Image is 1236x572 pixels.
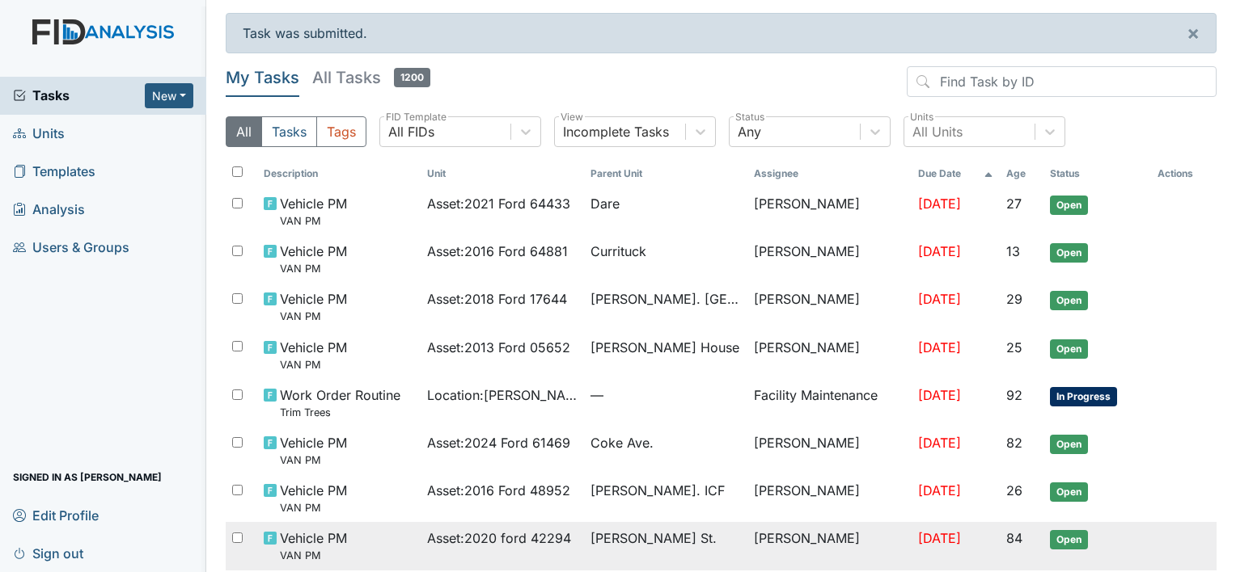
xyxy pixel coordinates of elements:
th: Toggle SortBy [1000,160,1043,187]
th: Toggle SortBy [584,160,747,187]
span: Open [1050,482,1088,502]
div: Incomplete Tasks [563,122,669,141]
button: × [1170,14,1216,53]
span: Open [1050,339,1088,359]
span: Vehicle PM VAN PM [280,242,347,276]
span: Asset : 2020 ford 42294 [427,528,571,548]
td: [PERSON_NAME] [747,331,911,379]
div: Type filter [226,116,366,147]
span: — [590,385,741,405]
td: [PERSON_NAME] [747,474,911,522]
span: [DATE] [918,196,961,212]
span: [DATE] [918,530,961,546]
div: All FIDs [388,122,434,141]
small: VAN PM [280,213,347,229]
h5: My Tasks [226,66,299,89]
span: Dare [590,194,620,213]
small: VAN PM [280,500,347,515]
span: Currituck [590,242,646,261]
th: Assignee [747,160,911,187]
span: [DATE] [918,291,961,307]
input: Find Task by ID [907,66,1217,97]
span: Units [13,121,65,146]
span: 82 [1006,435,1022,451]
th: Toggle SortBy [257,160,421,187]
span: Asset : 2024 Ford 61469 [427,433,570,452]
span: [DATE] [918,482,961,498]
span: Vehicle PM VAN PM [280,194,347,229]
span: Sign out [13,540,83,566]
a: Tasks [13,86,145,105]
span: Vehicle PM VAN PM [280,481,347,515]
span: × [1187,21,1200,44]
span: Users & Groups [13,235,129,260]
button: New [145,83,193,108]
span: Templates [13,159,95,184]
span: Analysis [13,197,85,222]
span: [DATE] [918,435,961,451]
span: Edit Profile [13,503,99,528]
span: Location : [PERSON_NAME] St. [427,385,578,405]
small: VAN PM [280,357,347,372]
input: Toggle All Rows Selected [232,166,243,177]
span: Vehicle PM VAN PM [280,433,347,468]
span: Signed in as [PERSON_NAME] [13,465,162,490]
button: Tags [316,116,366,147]
td: [PERSON_NAME] [747,283,911,330]
span: 1200 [394,68,430,87]
div: Task was submitted. [226,13,1217,53]
span: Asset : 2013 Ford 05652 [427,338,570,357]
h5: All Tasks [312,66,430,89]
button: All [226,116,262,147]
span: Coke Ave. [590,433,654,452]
span: [DATE] [918,339,961,355]
td: [PERSON_NAME] [747,235,911,283]
th: Toggle SortBy [1043,160,1151,187]
small: VAN PM [280,261,347,276]
span: 29 [1006,291,1022,307]
span: In Progress [1050,387,1117,406]
span: Open [1050,435,1088,454]
span: [PERSON_NAME]. ICF [590,481,725,500]
span: Vehicle PM VAN PM [280,528,347,563]
td: [PERSON_NAME] [747,187,911,235]
span: Asset : 2021 Ford 64433 [427,194,570,213]
span: 84 [1006,530,1022,546]
small: VAN PM [280,452,347,468]
td: [PERSON_NAME] [747,427,911,474]
small: VAN PM [280,309,347,324]
td: Facility Maintenance [747,379,911,427]
span: Asset : 2016 Ford 64881 [427,242,568,261]
th: Actions [1151,160,1217,187]
small: VAN PM [280,548,347,563]
span: Open [1050,530,1088,549]
span: [DATE] [918,387,961,403]
span: Open [1050,196,1088,215]
span: 27 [1006,196,1022,212]
small: Trim Trees [280,405,400,420]
span: 25 [1006,339,1022,355]
span: [PERSON_NAME] St. [590,528,717,548]
td: [PERSON_NAME] [747,522,911,570]
span: [PERSON_NAME]. [GEOGRAPHIC_DATA] [590,289,741,309]
span: Vehicle PM VAN PM [280,289,347,324]
span: Asset : 2016 Ford 48952 [427,481,570,500]
span: Asset : 2018 Ford 17644 [427,289,567,309]
span: Work Order Routine Trim Trees [280,385,400,420]
th: Toggle SortBy [421,160,584,187]
th: Toggle SortBy [912,160,1000,187]
span: Open [1050,291,1088,310]
span: 13 [1006,243,1020,259]
div: Any [738,122,761,141]
span: Open [1050,243,1088,263]
span: Vehicle PM VAN PM [280,338,347,372]
button: Tasks [261,116,317,147]
span: [PERSON_NAME] House [590,338,739,357]
span: 92 [1006,387,1022,403]
div: All Units [912,122,963,141]
span: 26 [1006,482,1022,498]
span: [DATE] [918,243,961,259]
